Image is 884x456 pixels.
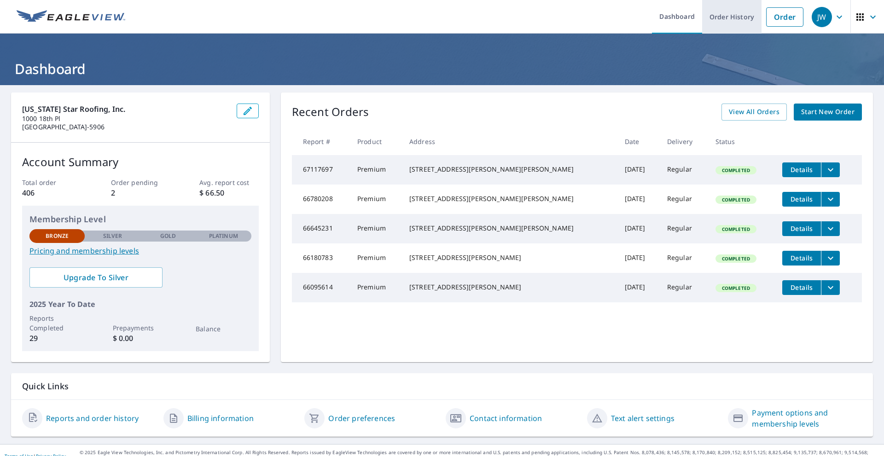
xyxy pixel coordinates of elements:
[716,285,756,291] span: Completed
[292,243,350,273] td: 66180783
[350,128,402,155] th: Product
[350,273,402,302] td: Premium
[788,254,815,262] span: Details
[29,213,251,225] p: Membership Level
[821,280,840,295] button: filesDropdownBtn-66095614
[22,187,81,198] p: 406
[617,155,660,185] td: [DATE]
[292,185,350,214] td: 66780208
[29,313,85,333] p: Reports Completed
[111,187,170,198] p: 2
[617,185,660,214] td: [DATE]
[788,283,815,292] span: Details
[617,214,660,243] td: [DATE]
[708,128,775,155] th: Status
[716,196,756,203] span: Completed
[788,165,815,174] span: Details
[402,128,617,155] th: Address
[821,251,840,266] button: filesDropdownBtn-66180783
[409,253,610,262] div: [STREET_ADDRESS][PERSON_NAME]
[29,245,251,256] a: Pricing and membership levels
[788,224,815,233] span: Details
[113,333,168,344] p: $ 0.00
[801,106,855,118] span: Start New Order
[199,178,258,187] p: Avg. report cost
[29,267,163,288] a: Upgrade To Silver
[617,243,660,273] td: [DATE]
[22,115,229,123] p: 1000 18th Pl
[617,273,660,302] td: [DATE]
[617,128,660,155] th: Date
[660,155,708,185] td: Regular
[22,104,229,115] p: [US_STATE] Star Roofing, Inc.
[22,178,81,187] p: Total order
[660,214,708,243] td: Regular
[37,272,155,283] span: Upgrade To Silver
[752,407,862,429] a: Payment options and membership levels
[113,323,168,333] p: Prepayments
[812,7,832,27] div: JW
[821,192,840,207] button: filesDropdownBtn-66780208
[716,226,756,232] span: Completed
[409,194,610,203] div: [STREET_ADDRESS][PERSON_NAME][PERSON_NAME]
[22,123,229,131] p: [GEOGRAPHIC_DATA]-5906
[160,232,176,240] p: Gold
[22,381,862,392] p: Quick Links
[782,221,821,236] button: detailsBtn-66645231
[660,185,708,214] td: Regular
[409,283,610,292] div: [STREET_ADDRESS][PERSON_NAME]
[721,104,787,121] a: View All Orders
[11,59,873,78] h1: Dashboard
[29,299,251,310] p: 2025 Year To Date
[103,232,122,240] p: Silver
[350,214,402,243] td: Premium
[782,280,821,295] button: detailsBtn-66095614
[328,413,395,424] a: Order preferences
[22,154,259,170] p: Account Summary
[821,162,840,177] button: filesDropdownBtn-67117697
[209,232,238,240] p: Platinum
[470,413,542,424] a: Contact information
[46,413,139,424] a: Reports and order history
[111,178,170,187] p: Order pending
[782,162,821,177] button: detailsBtn-67117697
[199,187,258,198] p: $ 66.50
[794,104,862,121] a: Start New Order
[292,214,350,243] td: 66645231
[350,185,402,214] td: Premium
[782,192,821,207] button: detailsBtn-66780208
[788,195,815,203] span: Details
[409,224,610,233] div: [STREET_ADDRESS][PERSON_NAME][PERSON_NAME]
[409,165,610,174] div: [STREET_ADDRESS][PERSON_NAME][PERSON_NAME]
[716,255,756,262] span: Completed
[350,155,402,185] td: Premium
[782,251,821,266] button: detailsBtn-66180783
[292,128,350,155] th: Report #
[660,273,708,302] td: Regular
[766,7,803,27] a: Order
[292,273,350,302] td: 66095614
[196,324,251,334] p: Balance
[716,167,756,173] span: Completed
[46,232,69,240] p: Bronze
[17,10,125,24] img: EV Logo
[729,106,779,118] span: View All Orders
[292,155,350,185] td: 67117697
[292,104,369,121] p: Recent Orders
[660,243,708,273] td: Regular
[187,413,254,424] a: Billing information
[29,333,85,344] p: 29
[660,128,708,155] th: Delivery
[350,243,402,273] td: Premium
[611,413,675,424] a: Text alert settings
[821,221,840,236] button: filesDropdownBtn-66645231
